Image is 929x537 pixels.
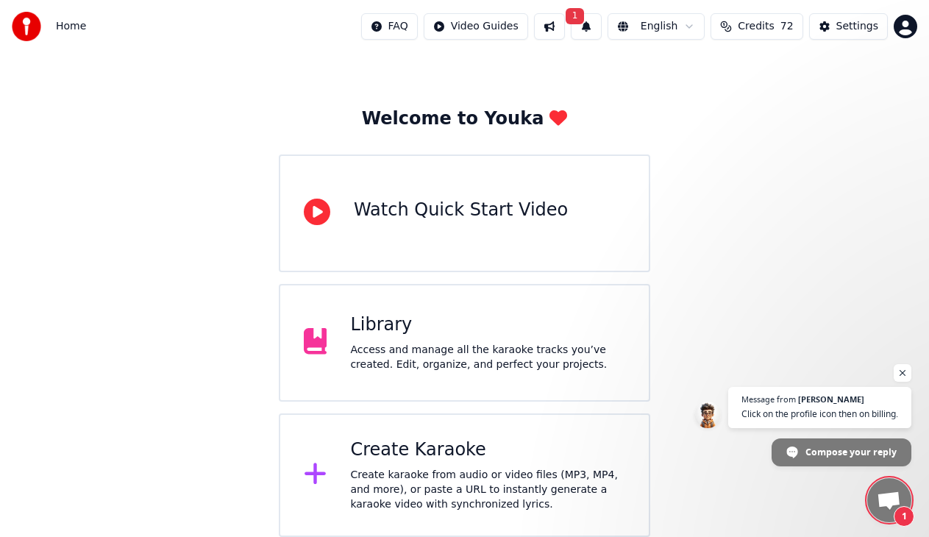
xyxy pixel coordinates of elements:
[780,19,794,34] span: 72
[836,19,878,34] div: Settings
[711,13,802,40] button: Credits72
[867,478,911,522] a: Open chat
[424,13,528,40] button: Video Guides
[362,107,568,131] div: Welcome to Youka
[566,8,585,24] span: 1
[12,12,41,41] img: youka
[798,395,864,403] span: [PERSON_NAME]
[571,13,602,40] button: 1
[354,199,568,222] div: Watch Quick Start Video
[741,395,796,403] span: Message from
[350,438,625,462] div: Create Karaoke
[56,19,86,34] span: Home
[56,19,86,34] nav: breadcrumb
[350,343,625,372] div: Access and manage all the karaoke tracks you’ve created. Edit, organize, and perfect your projects.
[361,13,418,40] button: FAQ
[805,439,897,465] span: Compose your reply
[741,407,898,421] span: Click on the profile icon then on billing.
[809,13,888,40] button: Settings
[894,506,914,527] span: 1
[350,313,625,337] div: Library
[738,19,774,34] span: Credits
[350,468,625,512] div: Create karaoke from audio or video files (MP3, MP4, and more), or paste a URL to instantly genera...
